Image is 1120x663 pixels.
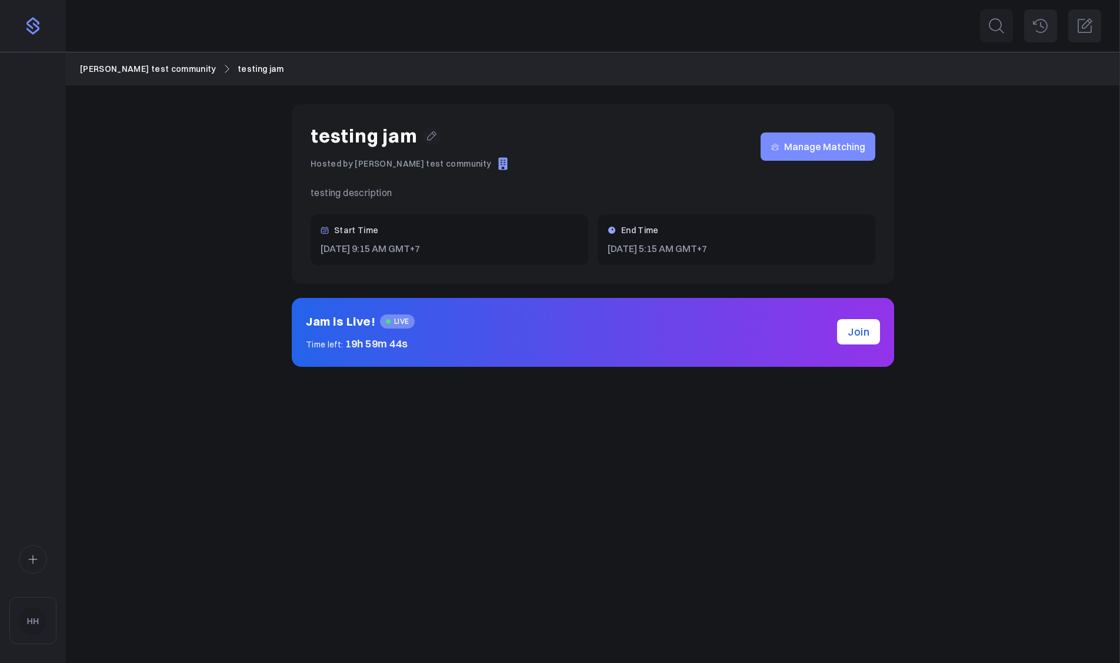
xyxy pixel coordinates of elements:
[238,62,284,75] a: testing jam
[345,337,408,350] span: 19h 59m 44s
[311,157,491,170] p: Hosted by [PERSON_NAME] test community
[19,607,46,635] img: HH
[311,123,418,150] h1: testing jam
[306,312,375,331] h2: Jam is Live!
[761,132,875,161] a: Manage Matching
[334,224,379,237] h3: Start Time
[621,224,659,237] h3: End Time
[320,241,579,256] p: [DATE] 9:15 AM GMT+7
[496,157,510,171] img: default_company-f8efef40e46bb5c9bec7e5250ec8e346ba998c542c8e948b41fbc52213a8e794.png
[306,339,344,350] span: Time left:
[380,314,415,329] span: LIVE
[837,319,880,344] a: Join
[80,62,1106,75] nav: Breadcrumb
[80,62,216,75] a: [PERSON_NAME] test community
[607,241,866,256] p: [DATE] 5:15 AM GMT+7
[311,185,875,200] p: testing description
[24,16,42,35] img: purple-logo-f4f985042447f6d3a21d9d2f6d8e0030207d587b440d52f708815e5968048218.png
